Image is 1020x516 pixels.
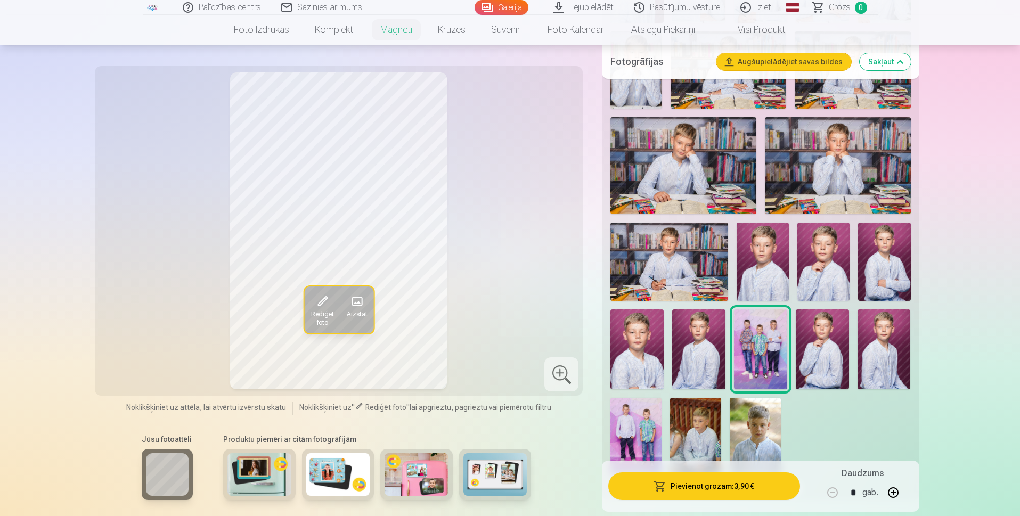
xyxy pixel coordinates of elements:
[535,15,618,45] a: Foto kalendāri
[340,286,373,333] button: Aizstāt
[311,310,333,327] span: Rediģēt foto
[346,310,367,318] span: Aizstāt
[862,480,878,505] div: gab.
[610,54,707,69] h5: Fotogrāfijas
[219,434,535,445] h6: Produktu piemēri ar citām fotogrāfijām
[221,15,302,45] a: Foto izdrukas
[618,15,708,45] a: Atslēgu piekariņi
[716,53,851,70] button: Augšupielādējiet savas bildes
[425,15,478,45] a: Krūzes
[478,15,535,45] a: Suvenīri
[406,403,410,412] span: "
[126,402,286,413] span: Noklikšķiniet uz attēla, lai atvērtu izvērstu skatu
[842,467,884,480] h5: Daudzums
[142,434,193,445] h6: Jūsu fotoattēli
[352,403,355,412] span: "
[304,286,340,333] button: Rediģēt foto
[147,4,159,11] img: /fa1
[302,15,368,45] a: Komplekti
[410,403,551,412] span: lai apgrieztu, pagrieztu vai piemērotu filtru
[829,1,851,14] span: Grozs
[860,53,911,70] button: Sakļaut
[708,15,799,45] a: Visi produkti
[855,2,867,14] span: 0
[368,15,425,45] a: Magnēti
[365,403,406,412] span: Rediģēt foto
[608,472,799,500] button: Pievienot grozam:3,90 €
[299,403,352,412] span: Noklikšķiniet uz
